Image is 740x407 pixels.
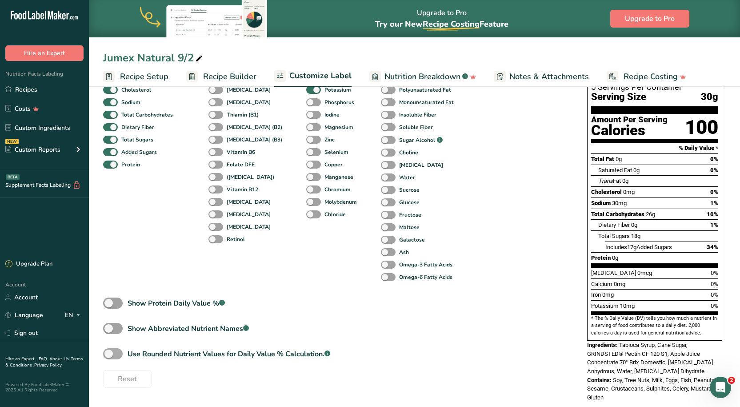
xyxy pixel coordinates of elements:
[128,298,225,309] div: Show Protein Daily Value %
[710,156,718,162] span: 0%
[591,92,646,103] span: Serving Size
[587,342,713,375] span: Tapioca Syrup, Cane Sugar, GRINDSTED® Pectin CF 120 S1, Apple Juice Concentrate 70° Brix Domestic...
[612,200,627,206] span: 30mg
[399,198,420,206] b: Glucose
[324,136,335,144] b: Zinc
[494,67,589,87] a: Notes & Attachments
[6,174,20,180] div: BETA
[121,123,154,131] b: Dietary Fiber
[399,261,452,269] b: Omega-3 Fatty Acids
[227,235,245,243] b: Retinol
[227,148,255,156] b: Vitamin B6
[399,186,420,194] b: Sucrose
[5,45,84,61] button: Hire an Expert
[711,270,718,276] span: 0%
[324,123,353,131] b: Magnesium
[701,92,718,103] span: 30g
[591,254,611,261] span: Protein
[623,189,635,195] span: 0mg
[423,19,480,29] span: Recipe Costing
[227,223,271,231] b: [MEDICAL_DATA]
[324,198,357,206] b: Molybdenum
[324,161,343,169] b: Copper
[227,123,282,131] b: [MEDICAL_DATA] (B2)
[591,200,611,206] span: Sodium
[39,356,49,362] a: FAQ .
[399,136,435,144] b: Sugar Alcohol
[399,98,454,106] b: Monounsaturated Fat
[707,244,718,250] span: 34%
[121,98,140,106] b: Sodium
[121,111,173,119] b: Total Carbohydrates
[399,173,415,181] b: Water
[399,211,421,219] b: Fructose
[324,185,351,193] b: Chromium
[612,254,618,261] span: 0g
[591,143,718,153] section: % Daily Value *
[203,71,256,83] span: Recipe Builder
[591,315,718,337] section: * The % Daily Value (DV) tells you how much a nutrient in a serving of food contributes to a dail...
[591,156,614,162] span: Total Fat
[591,270,636,276] span: [MEDICAL_DATA]
[602,291,614,298] span: 0mg
[598,222,630,228] span: Dietary Fiber
[625,13,675,24] span: Upgrade to Pro
[375,19,508,29] span: Try our New Feature
[65,310,84,321] div: EN
[128,349,330,359] div: Use Rounded Nutrient Values for Daily Value % Calculation.
[324,111,340,119] b: Iodine
[128,323,249,334] div: Show Abbreviated Nutrient Names
[591,83,718,92] div: 5 Servings Per Container
[631,222,637,228] span: 0g
[711,302,718,309] span: 0%
[5,260,52,269] div: Upgrade Plan
[375,0,508,37] div: Upgrade to Pro
[637,270,652,276] span: 0mcg
[5,356,83,368] a: Terms & Conditions .
[120,71,168,83] span: Recipe Setup
[710,377,731,398] iframe: Intercom live chat
[728,377,735,384] span: 2
[622,177,628,184] span: 0g
[227,185,258,193] b: Vitamin B12
[103,50,204,66] div: Jumex Natural 9/2
[227,136,282,144] b: [MEDICAL_DATA] (B3)
[227,111,259,119] b: Thiamin (B1)
[399,149,418,157] b: Choline
[384,71,460,83] span: Nutrition Breakdown
[5,382,84,393] div: Powered By FoodLabelMaker © 2025 All Rights Reserved
[587,377,612,383] span: Contains:
[598,177,613,184] i: Trans
[509,71,589,83] span: Notes & Attachments
[49,356,71,362] a: About Us .
[620,302,635,309] span: 10mg
[227,173,274,181] b: ([MEDICAL_DATA])
[610,10,689,28] button: Upgrade to Pro
[591,189,622,195] span: Cholesterol
[591,291,601,298] span: Iron
[710,222,718,228] span: 1%
[121,86,151,94] b: Cholesterol
[598,233,630,239] span: Total Sugars
[121,161,140,169] b: Protein
[711,291,718,298] span: 0%
[587,342,618,348] span: Ingredients:
[227,198,271,206] b: [MEDICAL_DATA]
[324,98,354,106] b: Phosphorus
[5,145,60,154] div: Custom Reports
[399,161,443,169] b: [MEDICAL_DATA]
[227,86,271,94] b: [MEDICAL_DATA]
[227,210,271,218] b: [MEDICAL_DATA]
[598,167,632,173] span: Saturated Fat
[121,148,157,156] b: Added Sugars
[591,302,619,309] span: Potassium
[710,189,718,195] span: 0%
[324,86,351,94] b: Potassium
[324,148,348,156] b: Selenium
[614,281,625,287] span: 0mg
[5,307,43,323] a: Language
[646,211,655,218] span: 26g
[399,111,436,119] b: Insoluble Fiber
[103,67,168,87] a: Recipe Setup
[5,139,19,144] div: NEW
